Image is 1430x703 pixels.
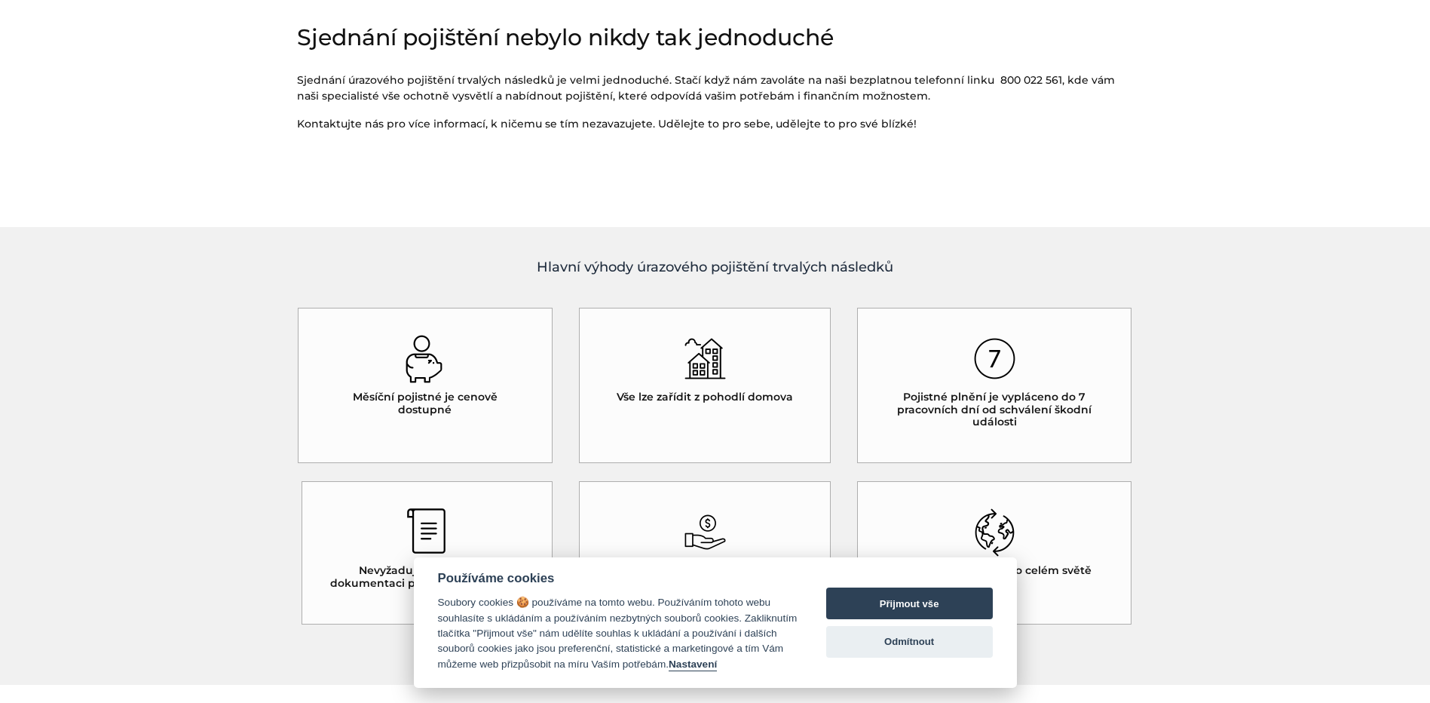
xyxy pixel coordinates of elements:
h5: Pojistné plnění je vypláceno do 7 pracovních dní od schválení škodní události [884,391,1104,428]
button: Odmítnout [826,626,993,658]
h5: Měsíční pojistné je cenově dostupné [325,391,526,416]
img: ikona peněz padajících do ruky [684,508,726,557]
div: Soubory cookies 🍪 používáme na tomto webu. Používáním tohoto webu souhlasíte s ukládáním a použív... [438,595,798,672]
h5: Nevyžadujeme zdravotní dokumentaci při sjednání pojištění [329,564,526,590]
h5: Vše lze zařídit z pohodlí domova [617,391,793,404]
img: ikona čísla sedm [974,335,1015,383]
img: ikona spořícího prasátka [404,335,446,383]
button: Přijmout vše [826,588,993,619]
img: ikona domu [684,335,726,383]
img: ikona dokumentu [406,508,448,557]
p: Sjednání úrazového pojištění trvalých následků je velmi jednoduché. Stačí když nám zavoláte na na... [297,72,1134,104]
img: ikona zeměkoule [974,508,1015,557]
h4: Hlavní výhody úrazového pojištění trvalých následků [297,257,1134,278]
p: Kontaktujte nás pro více informací, k ničemu se tím nezavazujete. Udělejte to pro sebe, udělejte ... [297,116,1134,132]
div: Používáme cookies [438,571,798,586]
button: Nastavení [669,658,717,671]
h2: Sjednání pojištění nebylo nikdy tak jednoduché [297,24,1134,51]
